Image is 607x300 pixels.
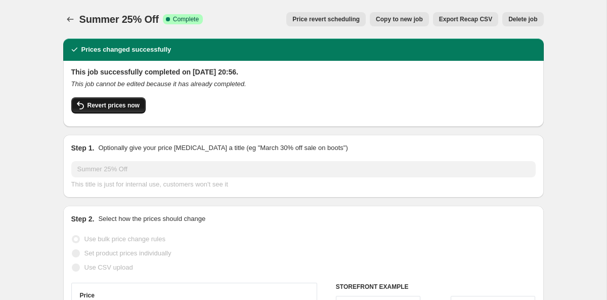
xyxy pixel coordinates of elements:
h2: Prices changed successfully [81,45,171,55]
h2: Step 1. [71,143,95,153]
span: Complete [173,15,199,23]
h6: STOREFRONT EXAMPLE [336,283,536,291]
span: Use bulk price change rules [84,235,165,243]
button: Revert prices now [71,97,146,114]
h2: Step 2. [71,214,95,224]
span: Delete job [508,15,537,23]
span: This title is just for internal use, customers won't see it [71,180,228,188]
span: Revert prices now [88,101,140,109]
span: Summer 25% Off [79,14,159,25]
input: 30% off holiday sale [71,161,536,177]
button: Copy to new job [370,12,429,26]
i: This job cannot be edited because it has already completed. [71,80,246,88]
p: Select how the prices should change [98,214,205,224]
span: Copy to new job [376,15,423,23]
h2: This job successfully completed on [DATE] 20:56. [71,67,536,77]
span: Set product prices individually [84,249,171,257]
button: Delete job [502,12,543,26]
span: Export Recap CSV [439,15,492,23]
button: Price change jobs [63,12,77,26]
button: Export Recap CSV [433,12,498,26]
span: Price revert scheduling [292,15,360,23]
h3: Price [80,291,95,299]
span: Use CSV upload [84,264,133,271]
p: Optionally give your price [MEDICAL_DATA] a title (eg "March 30% off sale on boots") [98,143,348,153]
button: Price revert scheduling [286,12,366,26]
